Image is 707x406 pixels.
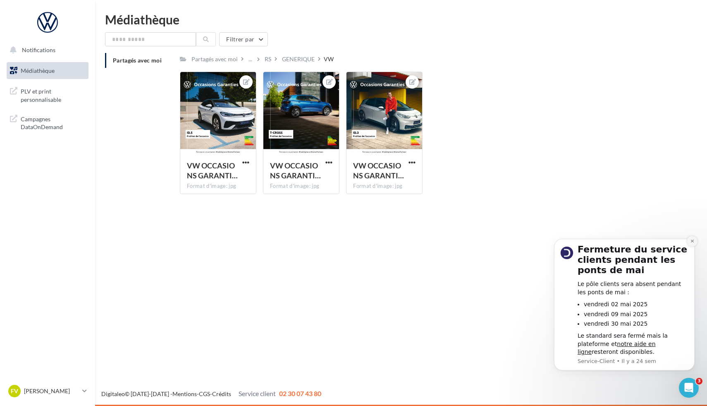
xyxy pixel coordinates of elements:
[21,67,55,74] span: Médiathèque
[11,387,18,395] span: FV
[21,86,85,103] span: PLV et print personnalisable
[279,389,321,397] span: 02 30 07 43 80
[5,41,87,59] button: Notifications
[212,390,231,397] a: Crédits
[5,62,90,79] a: Médiathèque
[191,55,238,63] div: Partagés avec moi
[24,387,79,395] p: [PERSON_NAME]
[247,53,254,65] div: ...
[105,13,697,26] div: Médiathèque
[679,378,699,398] iframe: Intercom live chat
[22,46,55,53] span: Notifications
[5,82,90,107] a: PLV et print personnalisable
[239,389,276,397] span: Service client
[199,390,210,397] a: CGS
[113,57,162,64] span: Partagés avec moi
[353,183,416,190] div: Format d'image: jpg
[270,183,332,190] div: Format d'image: jpg
[187,161,238,180] span: VW OCCASIONS GARANTIE_AVRIL24_RS_ID.5
[324,55,334,63] div: VW
[270,161,321,180] span: VW OCCASIONS GARANTIE_AVRIL24_RS_T-CROSS
[187,183,249,190] div: Format d'image: jpg
[101,390,321,397] span: © [DATE]-[DATE] - - -
[265,55,271,63] div: RS
[282,55,315,63] div: GENERIQUE
[219,32,268,46] button: Filtrer par
[353,161,404,180] span: VW OCCASIONS GARANTIE_AVRIL24_RS_ID.3
[542,228,707,402] iframe: Intercom notifications message
[7,383,88,399] a: FV [PERSON_NAME]
[21,113,85,131] span: Campagnes DataOnDemand
[5,110,90,135] a: Campagnes DataOnDemand
[696,378,702,384] span: 3
[101,390,125,397] a: Digitaleo
[172,390,197,397] a: Mentions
